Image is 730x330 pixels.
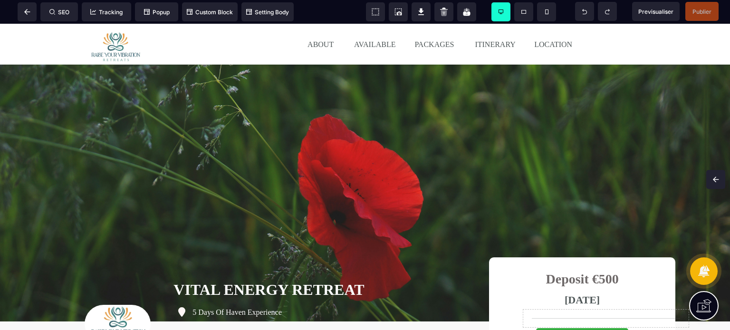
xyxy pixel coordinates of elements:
[508,268,656,285] text: [DATE]
[638,8,673,15] span: Previsualiser
[632,2,680,21] span: Preview
[536,304,628,327] button: Book Now !
[90,9,123,16] span: Tracking
[144,9,170,16] span: Popup
[692,8,711,15] span: Publier
[389,2,408,21] span: Screenshot
[192,284,432,293] div: 5 Days Of Haven Experience
[235,14,644,28] text: ABOUT AVAILABLE PACKAGES ITINERARY LOCATION
[508,243,656,268] h2: Deposit €500
[173,257,434,275] div: VITAL ENERGY RETREAT
[366,2,385,21] span: View components
[49,9,69,16] span: SEO
[187,9,233,16] span: Custom Block
[246,9,289,16] span: Setting Body
[86,7,145,41] img: 8ea6e6448278f8bdab73ee5f4a6cfd9b_tmpg9umrs3l-_1_.png
[85,281,151,319] img: 8ea6e6448278f8bdab73ee5f4a6cfd9b_tmpg9umrs3l-_1_.png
